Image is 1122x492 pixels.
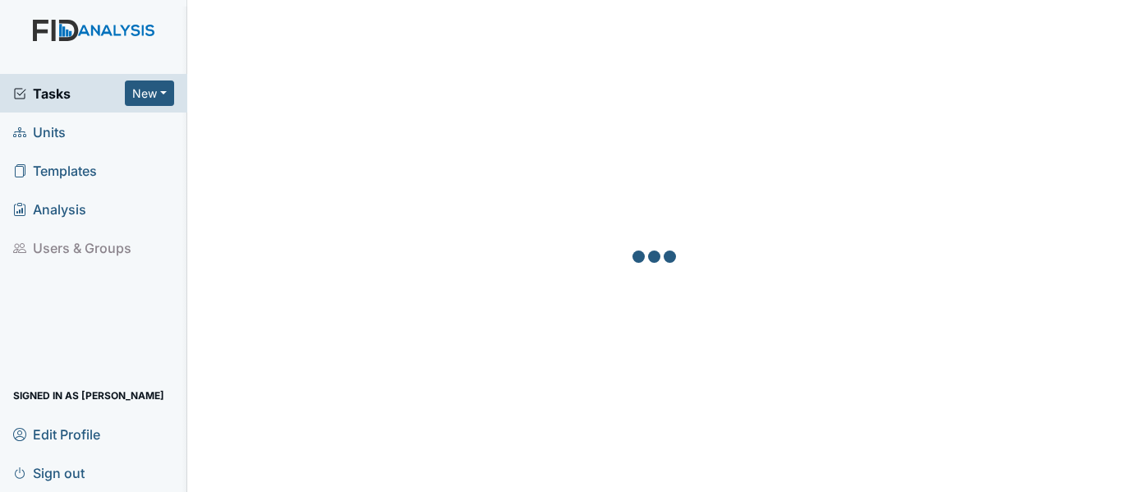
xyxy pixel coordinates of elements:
[13,460,85,485] span: Sign out
[13,84,125,103] a: Tasks
[13,421,100,447] span: Edit Profile
[125,80,174,106] button: New
[13,196,86,222] span: Analysis
[13,158,97,183] span: Templates
[13,119,66,145] span: Units
[13,383,164,408] span: Signed in as [PERSON_NAME]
